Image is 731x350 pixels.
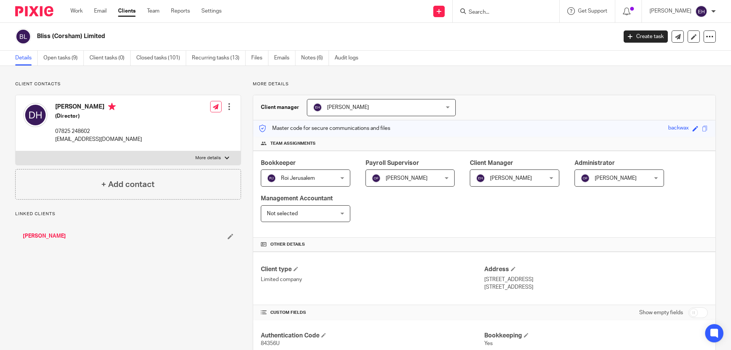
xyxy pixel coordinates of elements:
[270,241,305,248] span: Other details
[253,81,716,87] p: More details
[261,104,299,111] h3: Client manager
[15,51,38,66] a: Details
[639,309,683,316] label: Show empty fields
[261,195,333,201] span: Management Accountant
[171,7,190,15] a: Reports
[101,179,155,190] h4: + Add contact
[490,176,532,181] span: [PERSON_NAME]
[15,81,241,87] p: Client contacts
[43,51,84,66] a: Open tasks (9)
[484,332,708,340] h4: Bookkeeping
[484,341,493,346] span: Yes
[281,176,315,181] span: Roi Jerusalem
[55,136,142,143] p: [EMAIL_ADDRESS][DOMAIN_NAME]
[259,125,390,132] p: Master code for secure communications and files
[335,51,364,66] a: Audit logs
[468,9,536,16] input: Search
[261,341,279,346] span: 84356U
[476,174,485,183] img: svg%3E
[192,51,246,66] a: Recurring tasks (13)
[147,7,160,15] a: Team
[15,29,31,45] img: svg%3E
[261,310,484,316] h4: CUSTOM FIELDS
[650,7,691,15] p: [PERSON_NAME]
[15,211,241,217] p: Linked clients
[201,7,222,15] a: Settings
[261,276,484,283] p: Limited company
[270,141,316,147] span: Team assignments
[261,332,484,340] h4: Authentication Code
[89,51,131,66] a: Client tasks (0)
[251,51,268,66] a: Files
[23,103,48,127] img: svg%3E
[55,128,142,135] p: 07825 248602
[578,8,607,14] span: Get Support
[372,174,381,183] img: svg%3E
[484,276,708,283] p: [STREET_ADDRESS]
[624,30,668,43] a: Create task
[695,5,707,18] img: svg%3E
[195,155,221,161] p: More details
[581,174,590,183] img: svg%3E
[274,51,295,66] a: Emails
[327,105,369,110] span: [PERSON_NAME]
[365,160,419,166] span: Payroll Supervisor
[118,7,136,15] a: Clients
[55,112,142,120] h5: (Director)
[668,124,689,133] div: backwax
[575,160,615,166] span: Administrator
[55,103,142,112] h4: [PERSON_NAME]
[484,283,708,291] p: [STREET_ADDRESS]
[37,32,497,40] h2: Bliss (Corsham) Limited
[313,103,322,112] img: svg%3E
[15,6,53,16] img: Pixie
[595,176,637,181] span: [PERSON_NAME]
[136,51,186,66] a: Closed tasks (101)
[23,232,66,240] a: [PERSON_NAME]
[70,7,83,15] a: Work
[108,103,116,110] i: Primary
[470,160,513,166] span: Client Manager
[261,265,484,273] h4: Client type
[267,211,298,216] span: Not selected
[267,174,276,183] img: svg%3E
[94,7,107,15] a: Email
[301,51,329,66] a: Notes (6)
[484,265,708,273] h4: Address
[261,160,296,166] span: Bookkeeper
[386,176,428,181] span: [PERSON_NAME]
